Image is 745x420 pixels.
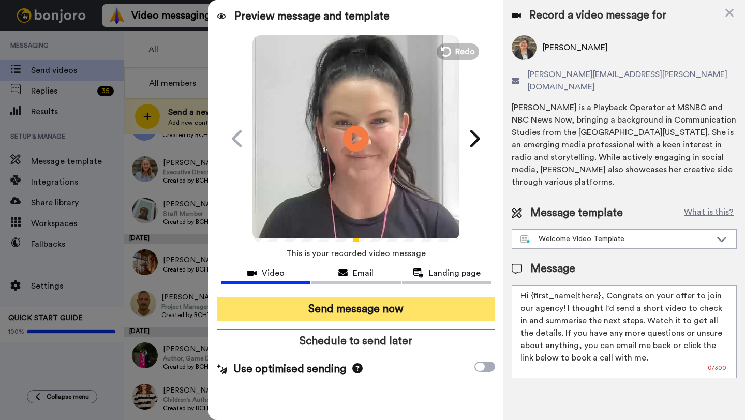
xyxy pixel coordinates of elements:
span: [PERSON_NAME][EMAIL_ADDRESS][PERSON_NAME][DOMAIN_NAME] [528,68,737,93]
span: Message template [530,205,623,221]
span: Message [530,261,575,277]
img: nextgen-template.svg [520,235,530,244]
button: What is this? [681,205,737,221]
span: Use optimised sending [233,362,346,377]
span: Email [353,267,374,279]
button: Send message now [217,297,495,321]
textarea: Hi {first_name|there}, Congrats on your offer to join our agency! I thought I'd send a short vide... [512,285,737,378]
button: Schedule to send later [217,329,495,353]
div: [PERSON_NAME] is a Playback Operator at MSNBC and NBC News Now, bringing a background in Communic... [512,101,737,188]
span: This is your recorded video message [286,242,426,265]
div: Welcome Video Template [520,234,711,244]
span: Video [262,267,285,279]
span: Landing page [429,267,481,279]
